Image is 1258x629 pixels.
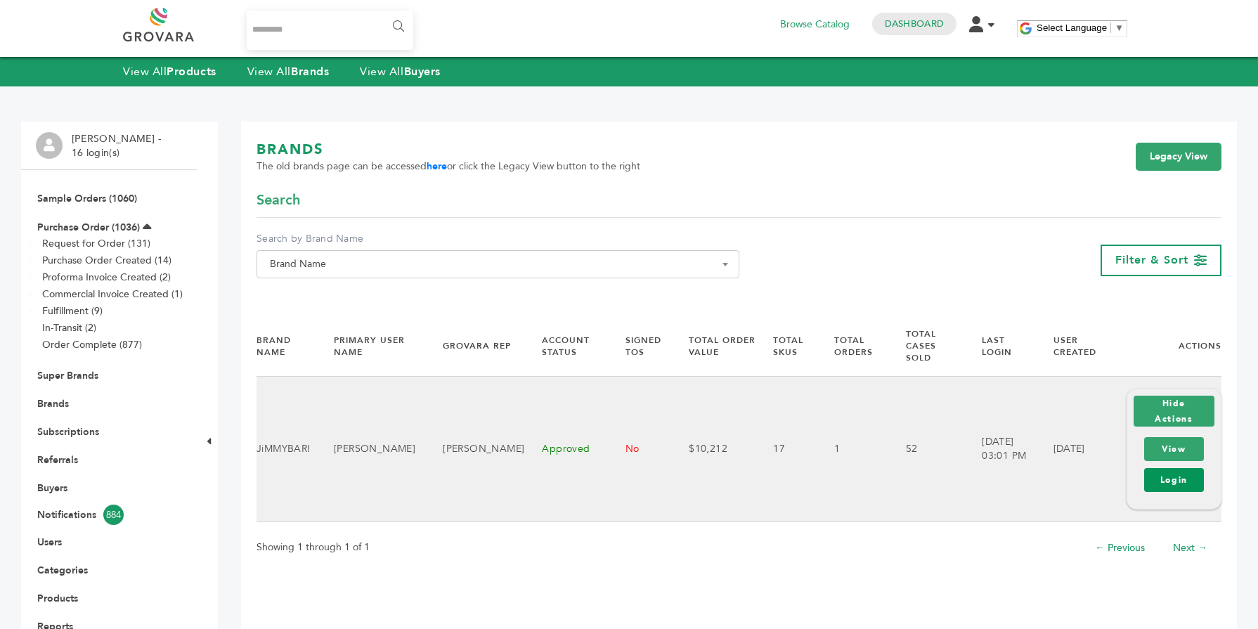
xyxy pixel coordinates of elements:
[37,192,137,205] a: Sample Orders (1060)
[42,287,183,301] a: Commercial Invoice Created (1)
[1036,376,1109,521] td: [DATE]
[247,11,413,50] input: Search...
[671,376,756,521] td: $10,212
[257,140,640,160] h1: BRANDS
[524,376,607,521] td: Approved
[425,376,524,521] td: [PERSON_NAME]
[103,505,124,525] span: 884
[36,132,63,159] img: profile.png
[264,254,732,274] span: Brand Name
[817,316,888,376] th: Total Orders
[404,64,441,79] strong: Buyers
[316,376,425,521] td: [PERSON_NAME]
[1173,541,1207,555] a: Next →
[42,338,142,351] a: Order Complete (877)
[123,64,216,79] a: View AllProducts
[964,376,1035,521] td: [DATE] 03:01 PM
[1134,396,1214,427] button: Hide Actions
[257,316,316,376] th: Brand Name
[37,592,78,605] a: Products
[1036,316,1109,376] th: User Created
[257,250,739,278] span: Brand Name
[1144,468,1204,492] a: Login
[1037,22,1107,33] span: Select Language
[42,304,103,318] a: Fulfillment (9)
[1109,316,1221,376] th: Actions
[885,18,944,30] a: Dashboard
[37,536,62,549] a: Users
[257,190,300,210] span: Search
[247,64,330,79] a: View AllBrands
[37,425,99,439] a: Subscriptions
[257,160,640,174] span: The old brands page can be accessed or click the Legacy View button to the right
[360,64,441,79] a: View AllBuyers
[42,271,171,284] a: Proforma Invoice Created (2)
[756,316,816,376] th: Total SKUs
[291,64,329,79] strong: Brands
[37,564,88,577] a: Categories
[964,316,1035,376] th: Last Login
[780,17,850,32] a: Browse Catalog
[524,316,607,376] th: Account Status
[1115,22,1124,33] span: ▼
[1115,252,1188,268] span: Filter & Sort
[671,316,756,376] th: Total Order Value
[888,376,965,521] td: 52
[1144,437,1204,461] a: View
[756,376,816,521] td: 17
[425,316,524,376] th: Grovara Rep
[167,64,216,79] strong: Products
[37,505,181,525] a: Notifications884
[316,316,425,376] th: Primary User Name
[37,369,98,382] a: Super Brands
[37,453,78,467] a: Referrals
[427,160,447,173] a: here
[1136,143,1221,171] a: Legacy View
[257,232,739,246] label: Search by Brand Name
[817,376,888,521] td: 1
[37,221,140,234] a: Purchase Order (1036)
[608,316,672,376] th: Signed TOS
[42,321,96,335] a: In-Transit (2)
[1037,22,1124,33] a: Select Language​
[72,132,164,160] li: [PERSON_NAME] - 16 login(s)
[608,376,672,521] td: No
[37,397,69,410] a: Brands
[257,376,316,521] td: JiMMYBAR!
[1095,541,1145,555] a: ← Previous
[888,316,965,376] th: Total Cases Sold
[42,254,171,267] a: Purchase Order Created (14)
[42,237,150,250] a: Request for Order (131)
[37,481,67,495] a: Buyers
[257,539,370,556] p: Showing 1 through 1 of 1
